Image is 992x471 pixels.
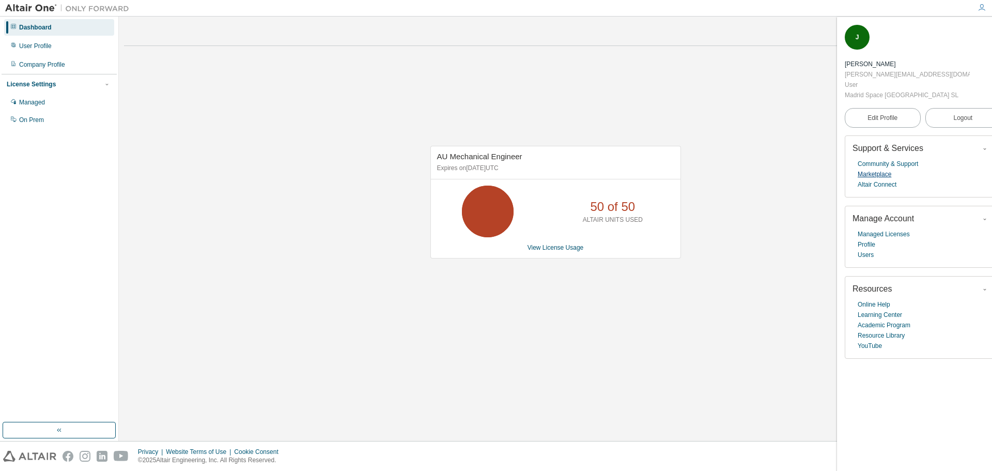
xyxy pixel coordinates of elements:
[858,330,905,341] a: Resource Library
[590,198,635,216] p: 50 of 50
[853,144,923,153] span: Support & Services
[19,23,52,32] div: Dashboard
[858,341,882,351] a: YouTube
[858,320,910,330] a: Academic Program
[858,310,902,320] a: Learning Center
[19,60,65,69] div: Company Profile
[853,214,914,223] span: Manage Account
[97,451,107,462] img: linkedin.svg
[858,239,875,250] a: Profile
[3,451,56,462] img: altair_logo.svg
[63,451,73,462] img: facebook.svg
[867,114,897,122] span: Edit Profile
[437,152,522,161] span: AU Mechanical Engineer
[5,3,134,13] img: Altair One
[7,80,56,88] div: License Settings
[858,169,891,179] a: Marketplace
[166,448,234,456] div: Website Terms of Use
[858,179,896,190] a: Altair Connect
[19,42,52,50] div: User Profile
[583,216,643,224] p: ALTAIR UNITS USED
[845,108,921,128] a: Edit Profile
[845,69,970,80] div: [PERSON_NAME][EMAIL_ADDRESS][DOMAIN_NAME]
[528,244,584,251] a: View License Usage
[19,98,45,107] div: Managed
[858,250,874,260] a: Users
[858,229,910,239] a: Managed Licenses
[138,456,285,465] p: © 2025 Altair Engineering, Inc. All Rights Reserved.
[845,59,970,69] div: Javier Garrido
[437,164,672,173] p: Expires on [DATE] UTC
[858,299,890,310] a: Online Help
[856,34,859,41] span: J
[858,159,918,169] a: Community & Support
[80,451,90,462] img: instagram.svg
[953,113,972,123] span: Logout
[19,116,44,124] div: On Prem
[853,284,892,293] span: Resources
[234,448,284,456] div: Cookie Consent
[845,90,970,100] div: Madrid Space [GEOGRAPHIC_DATA] SL
[114,451,129,462] img: youtube.svg
[138,448,166,456] div: Privacy
[845,80,970,90] div: User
